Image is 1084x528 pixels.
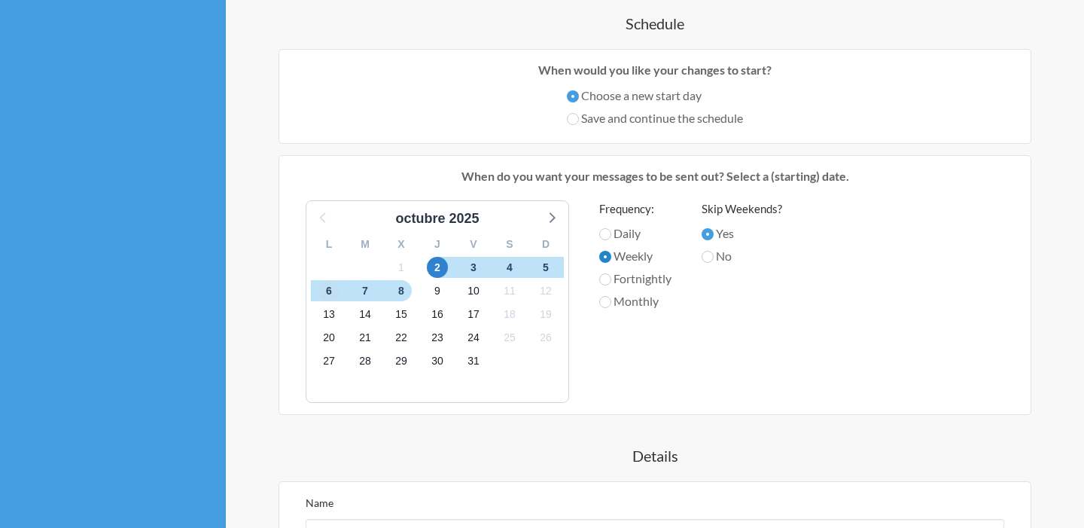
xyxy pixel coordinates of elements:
div: M [347,233,383,256]
span: lunes, 1 de diciembre de 2025 [463,351,484,372]
input: Yes [702,228,714,240]
div: X [383,233,419,256]
span: domingo, 9 de noviembre de 2025 [427,280,448,301]
p: When would you like your changes to start? [291,61,1019,79]
h4: Schedule [256,13,1054,34]
label: Choose a new start day [567,87,743,105]
span: domingo, 23 de noviembre de 2025 [427,328,448,349]
span: domingo, 30 de noviembre de 2025 [427,351,448,372]
span: sábado, 8 de noviembre de 2025 [391,280,412,301]
span: miércoles, 12 de noviembre de 2025 [535,280,556,301]
span: lunes, 17 de noviembre de 2025 [463,304,484,325]
span: miércoles, 5 de noviembre de 2025 [535,257,556,278]
label: Name [306,496,333,509]
label: Fortnightly [599,270,671,288]
label: Frequency: [599,200,671,218]
span: viernes, 14 de noviembre de 2025 [355,304,376,325]
div: V [455,233,492,256]
span: jueves, 27 de noviembre de 2025 [318,351,340,372]
input: Monthly [599,296,611,308]
label: Weekly [599,247,671,265]
span: viernes, 28 de noviembre de 2025 [355,351,376,372]
div: octubre 2025 [389,209,485,229]
span: viernes, 21 de noviembre de 2025 [355,328,376,349]
input: Weekly [599,251,611,263]
div: L [311,233,347,256]
span: jueves, 6 de noviembre de 2025 [318,280,340,301]
label: Yes [702,224,782,243]
span: sábado, 15 de noviembre de 2025 [391,304,412,325]
span: martes, 4 de noviembre de 2025 [499,257,520,278]
span: viernes, 7 de noviembre de 2025 [355,280,376,301]
input: No [702,251,714,263]
input: Save and continue the schedule [567,113,579,125]
input: Fortnightly [599,273,611,285]
label: No [702,247,782,265]
span: lunes, 24 de noviembre de 2025 [463,328,484,349]
span: martes, 25 de noviembre de 2025 [499,328,520,349]
span: domingo, 2 de noviembre de 2025 [427,257,448,278]
span: miércoles, 26 de noviembre de 2025 [535,328,556,349]
p: When do you want your messages to be sent out? Select a (starting) date. [291,167,1019,185]
div: D [528,233,564,256]
label: Skip Weekends? [702,200,782,218]
span: domingo, 16 de noviembre de 2025 [427,304,448,325]
label: Monthly [599,292,671,310]
input: Daily [599,228,611,240]
span: martes, 18 de noviembre de 2025 [499,304,520,325]
div: S [492,233,528,256]
label: Daily [599,224,671,243]
h4: Details [256,445,1054,466]
span: jueves, 13 de noviembre de 2025 [318,304,340,325]
input: Choose a new start day [567,90,579,102]
span: lunes, 3 de noviembre de 2025 [463,257,484,278]
span: sábado, 1 de noviembre de 2025 [391,257,412,278]
span: martes, 11 de noviembre de 2025 [499,280,520,301]
span: sábado, 22 de noviembre de 2025 [391,328,412,349]
label: Save and continue the schedule [567,109,743,127]
span: lunes, 10 de noviembre de 2025 [463,280,484,301]
span: jueves, 20 de noviembre de 2025 [318,328,340,349]
div: J [419,233,455,256]
span: sábado, 29 de noviembre de 2025 [391,351,412,372]
span: miércoles, 19 de noviembre de 2025 [535,304,556,325]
